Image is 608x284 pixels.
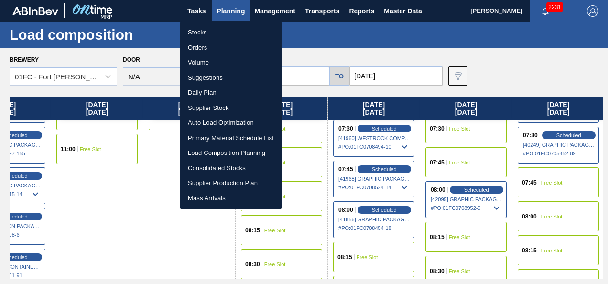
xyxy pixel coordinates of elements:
[180,85,282,100] a: Daily Plan
[180,191,282,206] a: Mass Arrivals
[180,175,282,191] a: Supplier Production Plan
[180,25,282,40] a: Stocks
[180,70,282,86] a: Suggestions
[180,161,282,176] a: Consolidated Stocks
[180,55,282,70] a: Volume
[180,100,282,116] a: Supplier Stock
[180,115,282,131] a: Auto Load Optimization
[180,40,282,55] a: Orders
[180,131,282,146] a: Primary Material Schedule List
[180,145,282,161] a: Load Composition Planning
